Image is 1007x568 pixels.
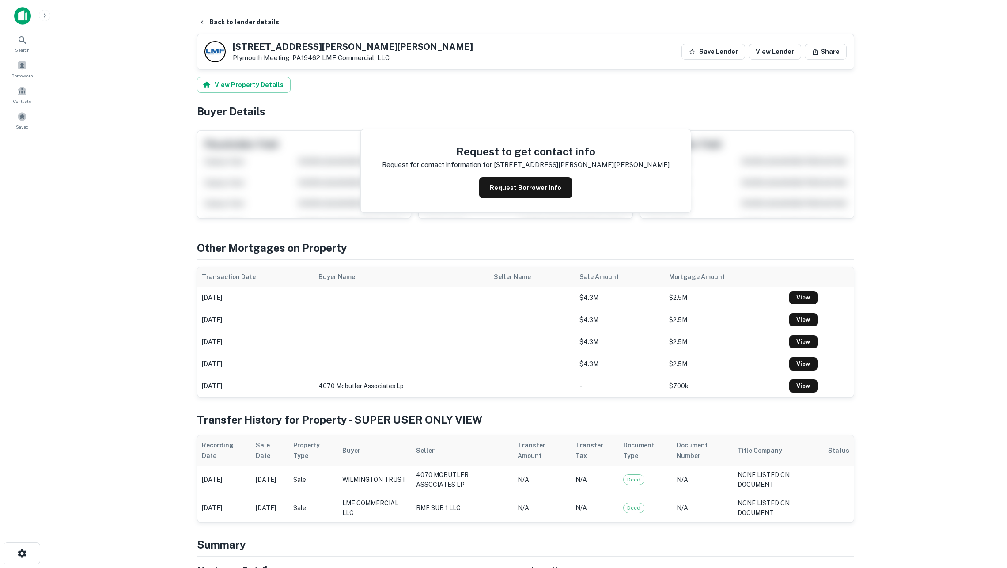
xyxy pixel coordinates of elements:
th: Document Number [672,435,733,466]
button: Request Borrower Info [479,177,572,198]
button: Save Lender [681,44,745,60]
td: Sale [289,466,338,494]
td: NONE LISTED ON DOCUMENT [733,494,823,522]
th: Property Type [289,435,338,466]
td: [DATE] [197,309,314,331]
td: N/A [571,466,619,494]
h4: Summary [197,537,854,553]
td: $4.3M [575,287,665,309]
td: $2.5M [665,331,785,353]
th: Transfer Amount [513,435,571,466]
a: View [789,313,818,326]
a: View [789,291,818,304]
td: [DATE] [251,466,289,494]
td: N/A [672,466,733,494]
th: Buyer Name [314,267,489,287]
a: Saved [3,108,42,132]
td: $4.3M [575,353,665,375]
th: Sale Amount [575,267,665,287]
button: View Property Details [197,77,291,93]
h4: Buyer Details [197,103,854,119]
a: Search [3,31,42,55]
span: Borrowers [11,72,33,79]
td: $700k [665,375,785,397]
th: Seller Name [489,267,575,287]
div: Code: 27 [623,503,644,513]
td: $4.3M [575,309,665,331]
td: $2.5M [665,353,785,375]
span: Deed [624,476,644,484]
td: RMF SUB 1 LLC [412,494,513,522]
th: Sale Date [251,435,289,466]
button: Share [805,44,847,60]
span: Search [15,46,30,53]
th: Recording Date [197,435,251,466]
td: $2.5M [665,287,785,309]
p: Plymouth Meeting, PA19462 [233,54,473,62]
td: [DATE] [197,466,251,494]
td: [DATE] [197,375,314,397]
th: Transfer Tax [571,435,619,466]
h4: Transfer History for Property - SUPER USER ONLY VIEW [197,412,854,428]
iframe: Chat Widget [963,497,1007,540]
a: View [789,335,818,348]
th: Seller [412,435,513,466]
td: [DATE] [197,331,314,353]
span: Saved [16,123,29,130]
td: NONE LISTED ON DOCUMENT [733,466,823,494]
td: [DATE] [251,494,289,522]
a: LMF Commercial, LLC [322,54,390,61]
button: Back to lender details [195,14,283,30]
a: Borrowers [3,57,42,81]
td: N/A [513,466,571,494]
td: 4070 MCBUTLER ASSOCIATES LP [412,466,513,494]
td: LMF COMMERCIAL LLC [338,494,412,522]
td: WILMINGTON TRUST [338,466,412,494]
p: Request for contact information for [382,159,492,170]
td: N/A [571,494,619,522]
a: Contacts [3,83,42,106]
a: View [789,379,818,393]
h4: Other Mortgages on Property [197,240,854,256]
td: N/A [513,494,571,522]
div: Code: 27 [623,474,644,485]
th: Mortgage Amount [665,267,785,287]
td: N/A [672,494,733,522]
a: View Lender [749,44,801,60]
p: [STREET_ADDRESS][PERSON_NAME][PERSON_NAME] [494,159,670,170]
th: Document Type [619,435,672,466]
td: Sale [289,494,338,522]
td: $2.5M [665,309,785,331]
span: Contacts [13,98,31,105]
a: View [789,357,818,371]
h5: [STREET_ADDRESS][PERSON_NAME][PERSON_NAME] [233,42,473,51]
th: Title Company [733,435,823,466]
th: Buyer [338,435,412,466]
td: - [575,375,665,397]
h4: Request to get contact info [382,144,670,159]
img: capitalize-icon.png [14,7,31,25]
span: Deed [624,504,644,512]
td: [DATE] [197,287,314,309]
td: [DATE] [197,494,251,522]
td: 4070 mcbutler associates lp [314,375,489,397]
th: Transaction Date [197,267,314,287]
td: $4.3M [575,331,665,353]
th: Status [824,435,854,466]
td: [DATE] [197,353,314,375]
